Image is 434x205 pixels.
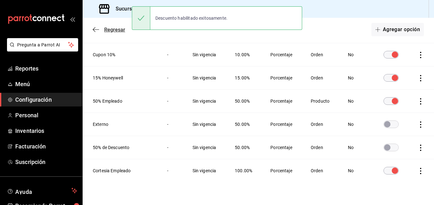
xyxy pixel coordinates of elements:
td: - [159,90,185,113]
button: actions [417,121,424,128]
th: 50% de Descuento [83,136,159,159]
span: Regresar [104,27,125,33]
span: Configuración [15,95,77,104]
span: Facturación [15,142,77,151]
span: 100.00% [235,168,252,173]
div: Descuento habilitado exitosamente. [150,11,233,25]
button: Regresar [93,27,125,33]
td: No [340,90,375,113]
span: 50.00% [235,145,250,150]
td: Orden [303,136,340,159]
td: Porcentaje [263,113,303,136]
td: Porcentaje [263,90,303,113]
td: - [159,136,185,159]
td: Porcentaje [263,159,303,182]
button: actions [417,145,424,151]
th: Cupon 10% [83,43,159,66]
th: Cortesia Empleado [83,159,159,182]
td: Sin vigencia [185,159,227,182]
td: - [159,66,185,90]
span: 10.00% [235,52,250,57]
td: Sin vigencia [185,43,227,66]
span: 50.00% [235,99,250,104]
span: 15.00% [235,75,250,80]
a: Pregunta a Parrot AI [4,46,78,53]
span: 50.00% [235,122,250,127]
td: Orden [303,113,340,136]
button: Pregunta a Parrot AI [7,38,78,51]
td: No [340,136,375,159]
button: actions [417,75,424,81]
button: actions [417,168,424,174]
td: Porcentaje [263,43,303,66]
td: - [159,43,185,66]
td: Sin vigencia [185,136,227,159]
button: open_drawer_menu [70,17,75,22]
td: Sin vigencia [185,90,227,113]
button: actions [417,52,424,58]
td: Orden [303,159,340,182]
td: - [159,113,185,136]
td: No [340,159,375,182]
td: No [340,113,375,136]
span: Suscripción [15,158,77,166]
th: 50% Empleado [83,90,159,113]
span: Menú [15,80,77,88]
span: Ayuda [15,187,69,195]
td: Sin vigencia [185,66,227,90]
td: Orden [303,66,340,90]
td: Sin vigencia [185,113,227,136]
td: No [340,66,375,90]
h3: Sucursal: Wrap & Roll (Gran Via) [111,5,191,13]
td: Porcentaje [263,136,303,159]
span: Pregunta a Parrot AI [17,42,68,48]
th: 15% Honeywell [83,66,159,90]
button: Agregar opción [371,23,424,36]
span: Personal [15,111,77,120]
td: Orden [303,43,340,66]
td: Porcentaje [263,66,303,90]
td: - [159,159,185,182]
span: Inventarios [15,126,77,135]
td: No [340,43,375,66]
th: Externo [83,113,159,136]
button: actions [417,98,424,105]
td: Producto [303,90,340,113]
span: Reportes [15,64,77,73]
